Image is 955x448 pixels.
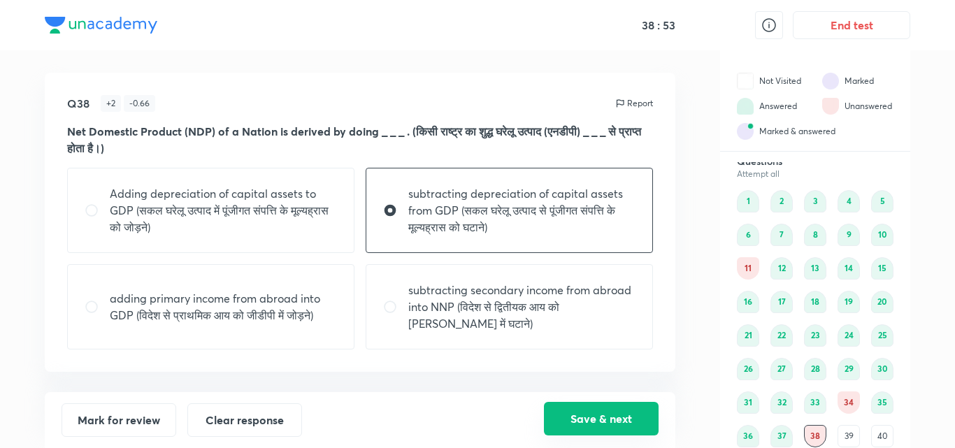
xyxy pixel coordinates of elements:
div: 4 [838,190,860,212]
div: 35 [871,391,893,414]
div: 34 [838,391,860,414]
div: 33 [804,391,826,414]
div: 3 [804,190,826,212]
div: 36 [737,425,759,447]
div: 27 [770,358,793,380]
div: Answered [759,100,797,113]
div: 29 [838,358,860,380]
p: Adding depreciation of capital assets to GDP (सकल घरेलू उत्पाद में पूंजीगत संपत्ति के मूल्यह्रास ... [110,185,337,236]
div: 39 [838,425,860,447]
div: Not Visited [759,75,801,87]
div: 28 [804,358,826,380]
div: 40 [871,425,893,447]
div: 5 [871,190,893,212]
div: 1 [737,190,759,212]
div: 30 [871,358,893,380]
div: 17 [770,291,793,313]
div: 18 [804,291,826,313]
button: Save & next [544,402,659,435]
img: attempt state [822,98,839,115]
div: 6 [737,224,759,246]
div: 19 [838,291,860,313]
h5: 38 : [639,18,660,32]
div: 13 [804,257,826,280]
div: Marked [845,75,874,87]
button: End test [793,11,910,39]
p: subtracting depreciation of capital assets from GDP (सकल घरेलू उत्पाद से पूंजीगत संपत्ति के मूल्य... [408,185,636,236]
img: attempt state [822,73,839,89]
div: 7 [770,224,793,246]
h5: 53 [660,18,675,32]
p: subtracting secondary income from abroad into NNP (विदेश से द्वितीयक आय को [PERSON_NAME] में घटाने) [408,282,636,332]
button: Mark for review [62,403,176,437]
div: 8 [804,224,826,246]
div: 10 [871,224,893,246]
div: - 0.66 [124,95,155,112]
div: 24 [838,324,860,347]
div: 16 [737,291,759,313]
p: adding primary income from abroad into GDP (विदेश से प्राथमिक आय को जीडीपी में जोड़ने) [110,290,337,324]
div: 14 [838,257,860,280]
strong: Net Domestic Product (NDP) of a Nation is derived by doing _ _ _ . (किसी राष्ट्र का शुद्ध घरेलू उ... [67,124,641,155]
div: + 2 [101,95,121,112]
h5: Q38 [67,95,89,112]
img: attempt state [737,98,754,115]
img: report icon [615,98,626,109]
div: 12 [770,257,793,280]
div: Attempt all [737,169,893,179]
div: 25 [871,324,893,347]
div: 22 [770,324,793,347]
div: 38 [804,425,826,447]
div: 9 [838,224,860,246]
div: 23 [804,324,826,347]
img: attempt state [737,73,754,89]
div: 20 [871,291,893,313]
button: Clear response [187,403,302,437]
div: 2 [770,190,793,212]
p: Report [627,97,653,110]
div: 32 [770,391,793,414]
div: 31 [737,391,759,414]
div: 11 [737,257,759,280]
div: Marked & answered [759,125,835,138]
div: 37 [770,425,793,447]
div: 21 [737,324,759,347]
div: Unanswered [845,100,892,113]
div: 15 [871,257,893,280]
img: attempt state [737,123,754,140]
div: 26 [737,358,759,380]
